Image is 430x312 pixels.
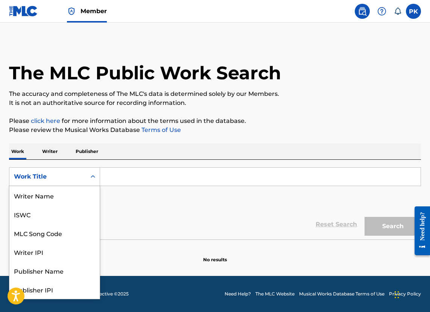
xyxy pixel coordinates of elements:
[9,186,100,205] div: Writer Name
[81,7,107,15] span: Member
[358,7,367,16] img: search
[73,144,100,159] p: Publisher
[9,126,421,135] p: Please review the Musical Works Database
[299,291,384,297] a: Musical Works Database Terms of Use
[395,283,399,306] div: Glisser
[392,276,430,312] div: Widget de chat
[9,6,38,17] img: MLC Logo
[392,276,430,312] iframe: Chat Widget
[394,8,401,15] div: Notifications
[9,261,100,280] div: Publisher Name
[40,144,60,159] p: Writer
[377,7,386,16] img: help
[225,291,251,297] a: Need Help?
[203,247,227,263] p: No results
[14,172,82,181] div: Work Title
[409,200,430,262] iframe: Resource Center
[9,167,421,239] form: Search Form
[374,4,389,19] div: Help
[406,4,421,19] div: User Menu
[9,89,421,98] p: The accuracy and completeness of The MLC's data is determined solely by our Members.
[67,7,76,16] img: Top Rightsholder
[9,205,100,224] div: ISWC
[9,98,421,108] p: It is not an authoritative source for recording information.
[9,242,100,261] div: Writer IPI
[255,291,295,297] a: The MLC Website
[9,144,26,159] p: Work
[31,117,60,124] a: click here
[140,126,181,133] a: Terms of Use
[9,62,281,84] h1: The MLC Public Work Search
[9,280,100,299] div: Publisher IPI
[9,224,100,242] div: MLC Song Code
[9,117,421,126] p: Please for more information about the terms used in the database.
[355,4,370,19] a: Public Search
[389,291,421,297] a: Privacy Policy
